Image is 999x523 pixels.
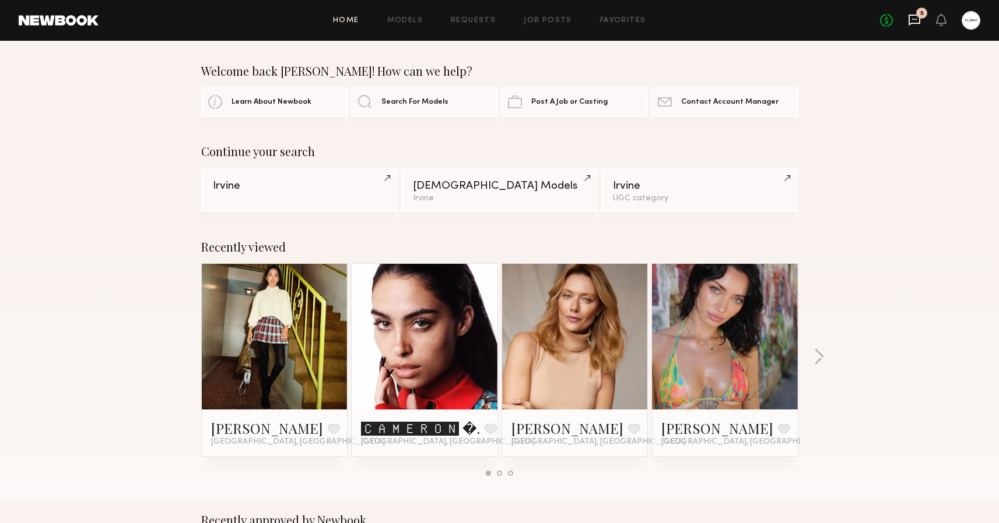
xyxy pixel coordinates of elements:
[413,195,586,203] div: Irvine
[511,437,685,447] span: [GEOGRAPHIC_DATA], [GEOGRAPHIC_DATA]
[601,168,798,212] a: IrvineUGC category
[600,17,646,24] a: Favorites
[661,437,835,447] span: [GEOGRAPHIC_DATA], [GEOGRAPHIC_DATA]
[651,87,798,116] a: Contact Account Manager
[213,181,386,192] div: Irvine
[613,195,786,203] div: UGC category
[681,98,779,106] span: Contact Account Manager
[613,181,786,192] div: Irvine
[661,419,773,437] a: [PERSON_NAME]
[413,181,586,192] div: [DEMOGRAPHIC_DATA] Models
[333,17,359,24] a: Home
[201,144,798,158] div: Continue your search
[361,437,535,447] span: [GEOGRAPHIC_DATA], [GEOGRAPHIC_DATA]
[201,240,798,254] div: Recently viewed
[201,64,798,78] div: Welcome back [PERSON_NAME]! How can we help?
[920,10,924,17] div: 5
[451,17,496,24] a: Requests
[232,98,311,106] span: Learn About Newbook
[387,17,423,24] a: Models
[908,13,921,28] a: 5
[201,87,348,116] a: Learn About Newbook
[401,168,598,212] a: [DEMOGRAPHIC_DATA] ModelsIrvine
[524,17,572,24] a: Job Posts
[201,168,398,212] a: Irvine
[211,419,323,437] a: [PERSON_NAME]
[531,98,608,106] span: Post A Job or Casting
[361,419,480,437] a: 🅲🅰🅼🅴🆁🅾🅽 �.
[351,87,498,116] a: Search For Models
[211,437,385,447] span: [GEOGRAPHIC_DATA], [GEOGRAPHIC_DATA]
[381,98,448,106] span: Search For Models
[511,419,623,437] a: [PERSON_NAME]
[501,87,648,116] a: Post A Job or Casting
